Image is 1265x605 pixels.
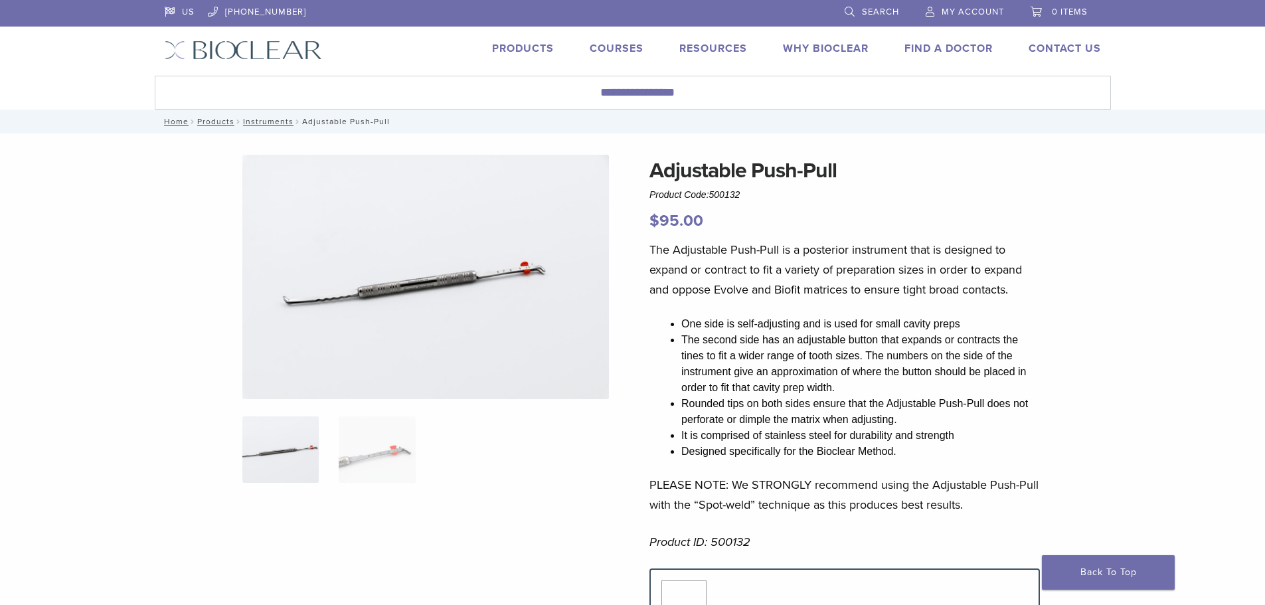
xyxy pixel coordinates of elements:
a: Back To Top [1042,555,1175,590]
a: Courses [590,42,643,55]
h1: Adjustable Push-Pull [649,155,1040,187]
span: Product Code: [649,189,740,200]
span: The second side has an adjustable button that expands or contracts the tines to fit a wider range... [681,334,1026,393]
a: Home [160,117,189,126]
a: Products [492,42,554,55]
bdi: 95.00 [649,211,703,230]
span: The Adjustable Push-Pull is a posterior instrument that is designed to expand or contract to fit ... [649,242,1022,297]
span: 500132 [709,189,740,200]
span: Designed specifically for the Bioclear Method. [681,446,896,457]
span: Search [862,7,899,17]
a: Instruments [243,117,294,126]
span: $ [649,211,659,230]
span: Rounded tips on both sides ensure that the Adjustable Push-Pull does not perforate or dimple the ... [681,398,1028,425]
span: / [234,118,243,125]
img: Adjustable Push-Pull - Image 2 [339,416,415,483]
em: Product ID: 500132 [649,535,750,549]
a: Why Bioclear [783,42,869,55]
img: Bioclear [165,41,322,60]
a: Products [197,117,234,126]
a: Resources [679,42,747,55]
img: IMG_0024-324x324.jpg [242,416,319,483]
span: It is comprised of stainless steel for durability and strength [681,430,954,441]
nav: Adjustable Push-Pull [155,110,1111,133]
span: My Account [942,7,1004,17]
span: / [189,118,197,125]
span: / [294,118,302,125]
span: 0 items [1052,7,1088,17]
img: IMG_0024 [242,155,609,399]
span: One side is self-adjusting and is used for small cavity preps [681,318,960,329]
span: PLEASE NOTE: We STRONGLY recommend using the Adjustable Push-Pull with the “Spot-weld” technique ... [649,477,1039,512]
a: Find A Doctor [904,42,993,55]
a: Contact Us [1029,42,1101,55]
